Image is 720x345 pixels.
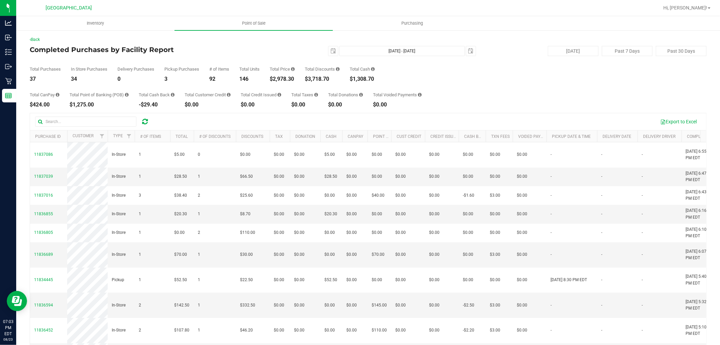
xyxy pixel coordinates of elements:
[117,76,154,82] div: 0
[490,211,500,217] span: $0.00
[372,229,382,236] span: $0.00
[643,134,675,139] a: Delivery Driver
[395,211,406,217] span: $0.00
[326,134,337,139] a: Cash
[113,133,123,138] a: Type
[274,302,284,309] span: $0.00
[291,93,318,97] div: Total Taxes
[112,229,126,236] span: In-Store
[687,134,716,139] a: Completed At
[395,173,406,180] span: $0.00
[517,211,527,217] span: $0.00
[240,229,255,236] span: $110.00
[642,327,643,334] span: -
[174,302,189,309] span: $142.50
[686,299,711,312] span: [DATE] 5:32 PM EDT
[174,173,187,180] span: $28.50
[198,192,200,199] span: 2
[294,211,304,217] span: $0.00
[124,130,135,142] a: Filter
[551,151,552,158] span: -
[324,192,335,199] span: $0.00
[372,151,382,158] span: $0.00
[373,102,422,107] div: $0.00
[314,93,318,97] i: Sum of the total taxes for all purchases in the date range.
[174,251,187,258] span: $70.00
[656,116,701,127] button: Export to Excel
[70,102,129,107] div: $1,275.00
[112,251,126,258] span: In-Store
[198,151,200,158] span: 0
[78,20,113,26] span: Inventory
[270,67,295,71] div: Total Price
[642,251,643,258] span: -
[241,134,263,139] a: Discounts
[139,211,141,217] span: 1
[601,192,602,199] span: -
[373,93,422,97] div: Total Voided Payments
[240,327,253,334] span: $46.20
[551,173,552,180] span: -
[686,189,711,202] span: [DATE] 6:43 PM EDT
[372,173,382,180] span: $0.00
[164,67,199,71] div: Pickup Purchases
[372,192,384,199] span: $40.00
[35,117,136,127] input: Search...
[463,151,473,158] span: $0.00
[551,302,552,309] span: -
[551,251,552,258] span: -
[291,102,318,107] div: $0.00
[517,277,527,283] span: $0.00
[139,192,141,199] span: 3
[34,303,53,307] span: 11836594
[70,93,129,97] div: Total Point of Banking (POB)
[490,151,500,158] span: $0.00
[3,337,13,342] p: 08/23
[324,229,335,236] span: $0.00
[464,134,486,139] a: Cash Back
[601,151,602,158] span: -
[277,93,281,97] i: Sum of all account credit issued for all refunds from returned purchases in the date range.
[305,76,340,82] div: $3,718.70
[603,134,631,139] a: Delivery Date
[663,5,707,10] span: Hi, [PERSON_NAME]!
[463,211,473,217] span: $0.00
[463,173,473,180] span: $0.00
[551,211,552,217] span: -
[372,302,387,309] span: $145.00
[240,302,255,309] span: $332.50
[463,192,474,199] span: -$1.60
[346,302,357,309] span: $0.00
[517,327,527,334] span: $0.00
[601,302,602,309] span: -
[602,46,652,56] button: Past 7 Days
[139,277,141,283] span: 1
[73,133,94,138] a: Customer
[209,67,229,71] div: # of Items
[463,327,474,334] span: -$2.20
[7,291,27,311] iframe: Resource center
[34,152,53,157] span: 11837086
[270,76,295,82] div: $2,978.30
[112,302,126,309] span: In-Store
[112,277,124,283] span: Pickup
[139,151,141,158] span: 1
[30,37,40,42] a: Back
[198,251,200,258] span: 1
[463,302,474,309] span: -$2.50
[551,327,552,334] span: -
[372,277,382,283] span: $0.00
[601,229,602,236] span: -
[241,102,281,107] div: $0.00
[490,277,500,283] span: $0.00
[552,134,591,139] a: Pickup Date & Time
[71,76,107,82] div: 34
[294,192,304,199] span: $0.00
[305,67,340,71] div: Total Discounts
[174,151,185,158] span: $5.00
[601,251,602,258] span: -
[56,93,59,97] i: Sum of the successful, non-voided CanPay payment transactions for all purchases in the date range.
[71,67,107,71] div: In Store Purchases
[274,277,284,283] span: $0.00
[517,192,527,199] span: $0.00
